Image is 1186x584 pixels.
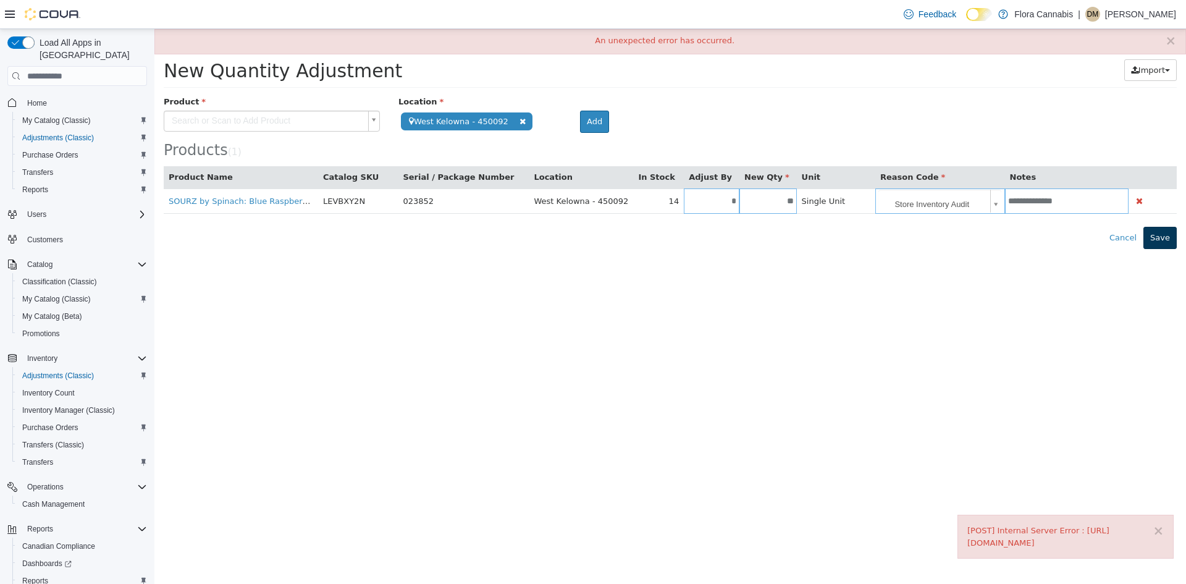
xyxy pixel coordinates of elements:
[647,142,668,154] button: Unit
[248,142,362,154] button: Serial / Package Number
[17,165,147,180] span: Transfers
[17,148,147,163] span: Purchase Orders
[164,159,243,185] td: LEVBXY2N
[17,148,83,163] a: Purchase Orders
[22,232,68,247] a: Customers
[22,480,147,494] span: Operations
[22,522,147,536] span: Reports
[2,350,152,367] button: Inventory
[2,256,152,273] button: Catalog
[724,161,831,185] span: Store Inventory Audit
[169,142,227,154] button: Catalog SKU
[9,31,248,53] span: New Quantity Adjustment
[22,257,57,272] button: Catalog
[1105,7,1176,22] p: [PERSON_NAME]
[22,329,60,339] span: Promotions
[17,113,96,128] a: My Catalog (Classic)
[77,117,83,129] span: 1
[2,231,152,248] button: Customers
[17,274,102,289] a: Classification (Classic)
[726,143,791,153] span: Reason Code
[647,167,691,177] span: Single Unit
[17,420,83,435] a: Purchase Orders
[22,257,147,272] span: Catalog
[12,181,152,198] button: Reports
[12,384,152,402] button: Inventory Count
[12,538,152,555] button: Canadian Compliance
[17,130,147,145] span: Adjustments (Classic)
[14,142,81,154] button: Product Name
[12,367,152,384] button: Adjustments (Classic)
[12,273,152,290] button: Classification (Classic)
[17,438,89,452] a: Transfers (Classic)
[27,209,46,219] span: Users
[12,555,152,572] a: Dashboards
[9,82,225,103] a: Search or Scan to Add Product
[2,520,152,538] button: Reports
[27,524,53,534] span: Reports
[17,403,120,418] a: Inventory Manager (Classic)
[379,167,474,177] span: West Kelowna - 450092
[9,112,74,130] span: Products
[17,292,96,307] a: My Catalog (Classic)
[979,165,991,179] button: Delete Product
[724,161,847,184] a: Store Inventory Audit
[17,420,147,435] span: Purchase Orders
[27,98,47,108] span: Home
[74,117,87,129] small: ( )
[12,402,152,419] button: Inventory Manager (Classic)
[1078,7,1080,22] p: |
[22,371,94,381] span: Adjustments (Classic)
[27,235,63,245] span: Customers
[17,182,147,197] span: Reports
[919,8,956,20] span: Feedback
[2,206,152,223] button: Users
[22,388,75,398] span: Inventory Count
[22,207,147,222] span: Users
[10,82,209,102] span: Search or Scan to Add Product
[12,436,152,454] button: Transfers (Classic)
[17,539,100,554] a: Canadian Compliance
[22,351,62,366] button: Inventory
[243,159,374,185] td: 023852
[17,309,87,324] a: My Catalog (Beta)
[899,2,961,27] a: Feedback
[22,457,53,467] span: Transfers
[12,454,152,471] button: Transfers
[856,142,884,154] button: Notes
[12,325,152,342] button: Promotions
[22,351,147,366] span: Inventory
[2,93,152,111] button: Home
[12,496,152,513] button: Cash Management
[22,116,91,125] span: My Catalog (Classic)
[17,455,58,470] a: Transfers
[22,522,58,536] button: Reports
[27,260,53,269] span: Catalog
[17,309,147,324] span: My Catalog (Beta)
[17,113,147,128] span: My Catalog (Classic)
[1087,7,1099,22] span: DM
[17,292,147,307] span: My Catalog (Classic)
[22,96,52,111] a: Home
[22,95,147,110] span: Home
[1014,7,1073,22] p: Flora Cannabis
[22,440,84,450] span: Transfers (Classic)
[22,277,97,287] span: Classification (Classic)
[17,326,147,341] span: Promotions
[22,405,115,415] span: Inventory Manager (Classic)
[966,21,967,22] span: Dark Mode
[989,198,1022,220] button: Save
[17,386,80,400] a: Inventory Count
[35,36,147,61] span: Load All Apps in [GEOGRAPHIC_DATA]
[22,207,51,222] button: Users
[17,556,147,571] span: Dashboards
[12,419,152,436] button: Purchase Orders
[984,36,1011,46] span: Import
[484,142,523,154] button: In Stock
[27,353,57,363] span: Inventory
[17,182,53,197] a: Reports
[17,368,99,383] a: Adjustments (Classic)
[534,142,580,154] button: Adjust By
[27,482,64,492] span: Operations
[9,68,51,77] span: Product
